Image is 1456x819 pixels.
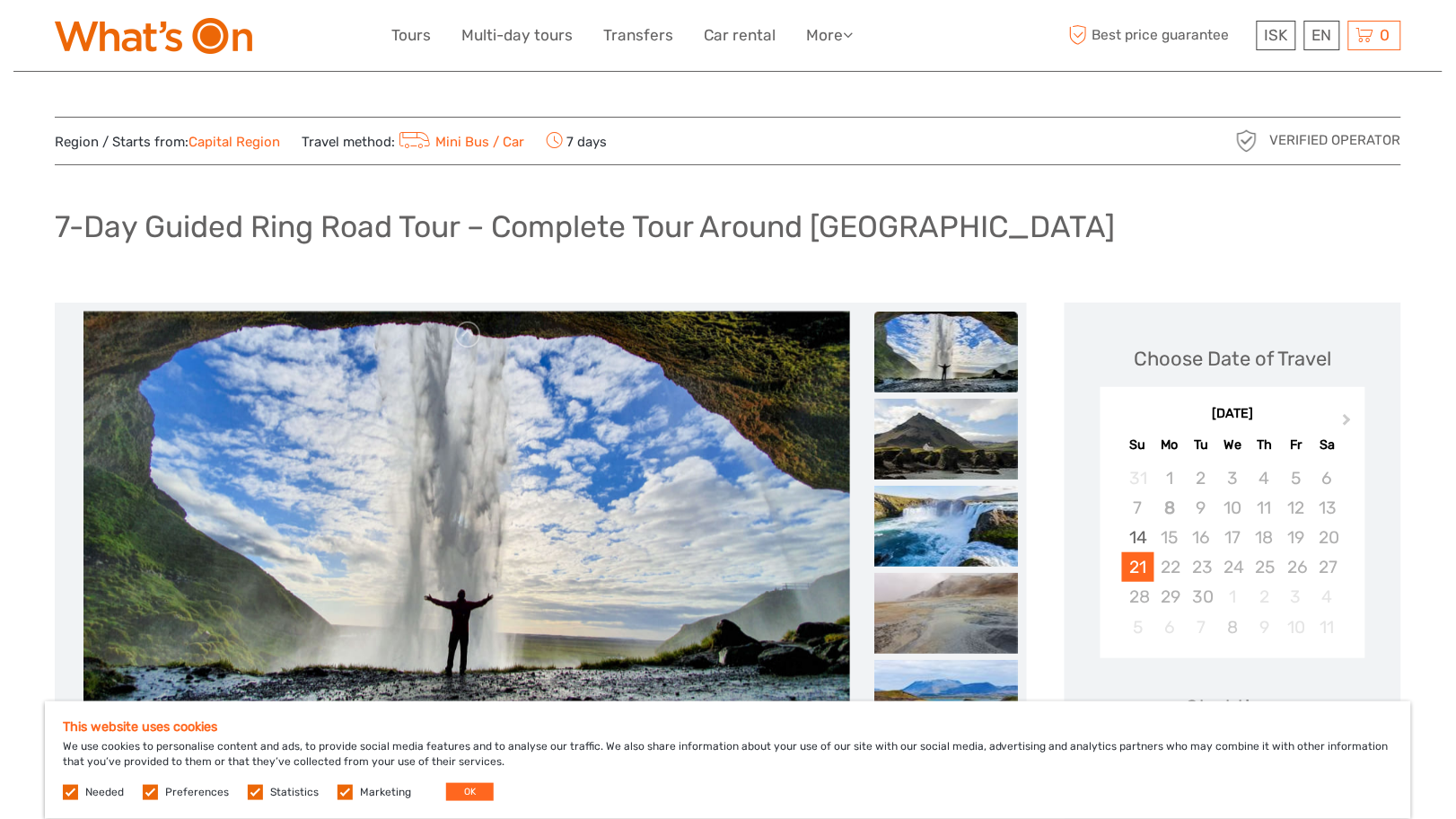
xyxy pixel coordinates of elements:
[1154,582,1186,612] div: Not available Monday, September 29th, 2025
[1154,523,1186,552] div: Not available Monday, September 15th, 2025
[1280,463,1311,493] div: Not available Friday, September 5th, 2025
[1232,127,1261,155] img: verified_operator_grey_128.png
[1249,582,1280,612] div: Not available Thursday, October 2nd, 2025
[1280,493,1311,523] div: Not available Friday, September 12th, 2025
[1186,582,1217,612] div: Not available Tuesday, September 30th, 2025
[189,134,280,150] a: Capital Region
[446,783,494,801] button: OK
[85,785,124,800] label: Needed
[1065,21,1252,50] span: Best price guarantee
[1122,552,1153,582] div: Choose Sunday, September 21st, 2025
[1311,582,1343,612] div: Not available Saturday, October 4th, 2025
[55,18,252,54] img: What's On
[55,208,1116,245] h1: 7-Day Guided Ring Road Tour – Complete Tour Around [GEOGRAPHIC_DATA]
[1280,582,1311,612] div: Not available Friday, October 3rd, 2025
[1249,493,1280,523] div: Not available Thursday, September 11th, 2025
[1311,552,1343,582] div: Not available Saturday, September 27th, 2025
[1249,612,1280,642] div: Not available Thursday, October 9th, 2025
[603,22,673,48] a: Transfers
[1154,463,1186,493] div: Not available Monday, September 1st, 2025
[45,701,1411,819] div: We use cookies to personalise content and ads, to provide social media features and to analyse ou...
[83,312,849,743] img: 9f1865c5fc4e4e6d989b14840c9d69d7_main_slider.jpeg
[1249,463,1280,493] div: Not available Thursday, September 4th, 2025
[806,22,853,48] a: More
[395,134,524,150] a: Mini Bus / Car
[1122,433,1153,457] div: Su
[1311,612,1343,642] div: Not available Saturday, October 11th, 2025
[1217,493,1249,523] div: Not available Wednesday, September 10th, 2025
[461,22,573,48] a: Multi-day tours
[63,719,1393,735] h5: This website uses cookies
[1186,612,1217,642] div: Not available Tuesday, October 7th, 2025
[270,785,319,800] label: Statistics
[206,28,228,49] button: Open LiveChat chat widget
[165,785,229,800] label: Preferences
[1186,552,1217,582] div: Not available Tuesday, September 23rd, 2025
[874,660,1018,741] img: 2a13d96decf04057a0b3d34f4095bc96_slider_thumbnail.jpeg
[1280,523,1311,552] div: Not available Friday, September 19th, 2025
[1217,463,1249,493] div: Not available Wednesday, September 3rd, 2025
[1154,433,1186,457] div: Mo
[1122,463,1153,493] div: Not available Sunday, August 31st, 2025
[1378,26,1393,44] span: 0
[874,573,1018,654] img: 36e207a19e6a4e8e8a01723069c22798_slider_thumbnail.jpeg
[1217,582,1249,612] div: Not available Wednesday, October 1st, 2025
[1217,612,1249,642] div: Choose Wednesday, October 8th, 2025
[1311,463,1343,493] div: Not available Saturday, September 6th, 2025
[1265,26,1288,44] span: ISK
[1304,21,1340,50] div: EN
[1101,405,1365,424] div: [DATE]
[1280,552,1311,582] div: Not available Friday, September 26th, 2025
[1154,493,1186,523] div: Not available Monday, September 8th, 2025
[1122,612,1153,642] div: Not available Sunday, October 5th, 2025
[302,128,524,154] span: Travel method:
[391,22,431,48] a: Tours
[1186,433,1217,457] div: Tu
[1311,433,1343,457] div: Sa
[25,31,203,46] p: We're away right now. Please check back later!
[1311,493,1343,523] div: Not available Saturday, September 13th, 2025
[1270,131,1401,150] span: Verified Operator
[1122,493,1153,523] div: Not available Sunday, September 7th, 2025
[874,399,1018,480] img: de2138e32a514e71b92ff9676486c52e_slider_thumbnail.jpeg
[1249,433,1280,457] div: Th
[1335,409,1364,438] button: Next Month
[360,785,411,800] label: Marketing
[1249,523,1280,552] div: Not available Thursday, September 18th, 2025
[1187,693,1279,721] div: Start time
[1135,345,1332,373] div: Choose Date of Travel
[1186,523,1217,552] div: Not available Tuesday, September 16th, 2025
[1217,433,1249,457] div: We
[1217,523,1249,552] div: Not available Wednesday, September 17th, 2025
[874,486,1018,567] img: 0be0a3e3d2ad44248801b7120ebb6784_slider_thumbnail.jpeg
[1280,433,1311,457] div: Fr
[1186,463,1217,493] div: Not available Tuesday, September 2nd, 2025
[1217,552,1249,582] div: Not available Wednesday, September 24th, 2025
[1311,523,1343,552] div: Not available Saturday, September 20th, 2025
[55,133,280,152] span: Region / Starts from:
[1106,463,1359,642] div: month 2025-09
[1280,612,1311,642] div: Not available Friday, October 10th, 2025
[1154,552,1186,582] div: Not available Monday, September 22nd, 2025
[1122,523,1153,552] div: Choose Sunday, September 14th, 2025
[1186,493,1217,523] div: Not available Tuesday, September 9th, 2025
[1122,582,1153,612] div: Not available Sunday, September 28th, 2025
[1154,612,1186,642] div: Not available Monday, October 6th, 2025
[704,22,776,48] a: Car rental
[546,128,608,154] span: 7 days
[874,312,1018,392] img: 9f1865c5fc4e4e6d989b14840c9d69d7_slider_thumbnail.jpeg
[1249,552,1280,582] div: Not available Thursday, September 25th, 2025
